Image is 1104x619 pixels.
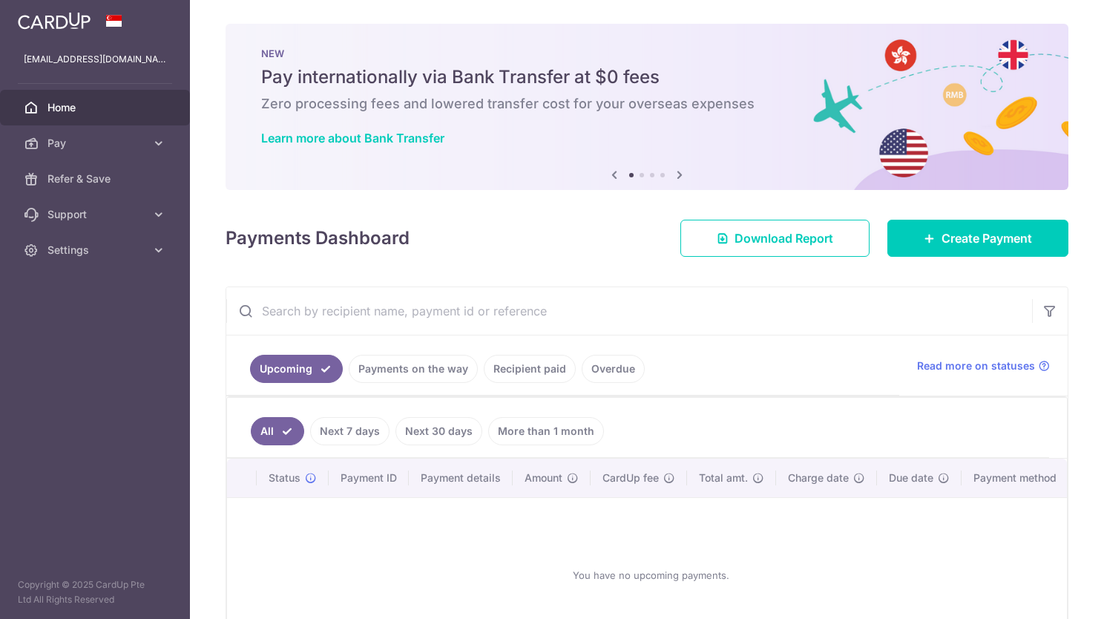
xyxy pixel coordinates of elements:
[261,48,1033,59] p: NEW
[917,358,1035,373] span: Read more on statuses
[261,65,1033,89] h5: Pay internationally via Bank Transfer at $0 fees
[47,243,145,258] span: Settings
[269,471,300,485] span: Status
[349,355,478,383] a: Payments on the way
[226,24,1068,190] img: Bank transfer banner
[226,225,410,252] h4: Payments Dashboard
[917,358,1050,373] a: Read more on statuses
[261,95,1033,113] h6: Zero processing fees and lowered transfer cost for your overseas expenses
[488,417,604,445] a: More than 1 month
[735,229,833,247] span: Download Report
[409,459,513,497] th: Payment details
[942,229,1032,247] span: Create Payment
[699,471,748,485] span: Total amt.
[329,459,409,497] th: Payment ID
[47,136,145,151] span: Pay
[47,207,145,222] span: Support
[582,355,645,383] a: Overdue
[680,220,870,257] a: Download Report
[788,471,849,485] span: Charge date
[18,12,91,30] img: CardUp
[47,171,145,186] span: Refer & Save
[226,287,1032,335] input: Search by recipient name, payment id or reference
[525,471,562,485] span: Amount
[47,100,145,115] span: Home
[250,355,343,383] a: Upcoming
[251,417,304,445] a: All
[24,52,166,67] p: [EMAIL_ADDRESS][DOMAIN_NAME]
[261,131,444,145] a: Learn more about Bank Transfer
[602,471,659,485] span: CardUp fee
[889,471,933,485] span: Due date
[484,355,576,383] a: Recipient paid
[962,459,1074,497] th: Payment method
[310,417,390,445] a: Next 7 days
[395,417,482,445] a: Next 30 days
[887,220,1068,257] a: Create Payment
